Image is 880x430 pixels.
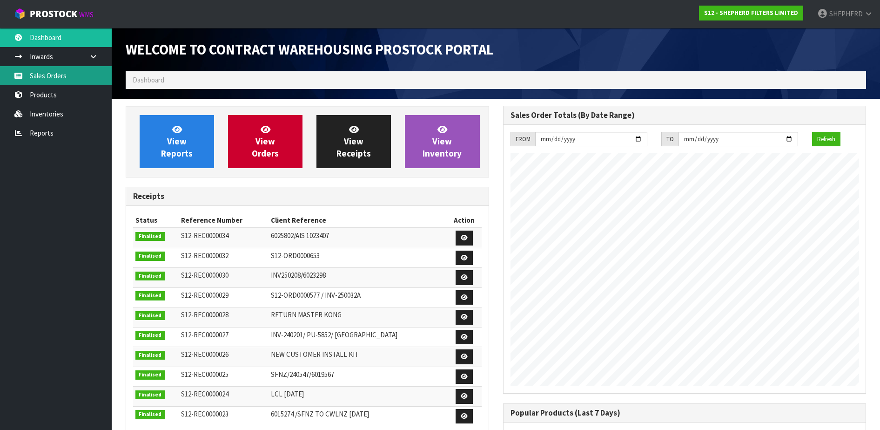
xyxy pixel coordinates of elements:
span: INV-240201/ PU-5852/ [GEOGRAPHIC_DATA] [271,330,397,339]
span: Finalised [135,351,165,360]
a: ViewOrders [228,115,302,168]
span: LCL [DATE] [271,389,304,398]
span: View Orders [252,124,279,159]
span: S12-REC0000027 [181,330,228,339]
span: Finalised [135,291,165,300]
th: Action [447,213,482,228]
span: Finalised [135,252,165,261]
strong: S12 - SHEPHERD FILTERS LIMITED [704,9,798,17]
a: ViewReceipts [316,115,391,168]
span: Finalised [135,331,165,340]
span: 6015274 /SFNZ TO CWLNZ [DATE] [271,410,369,418]
span: S12-REC0000026 [181,350,228,359]
span: Finalised [135,410,165,419]
span: ProStock [30,8,77,20]
span: RETURN MASTER KONG [271,310,342,319]
span: S12-ORD0000653 [271,251,320,260]
h3: Receipts [133,192,482,201]
th: Status [133,213,179,228]
span: Welcome to Contract Warehousing ProStock Portal [126,41,494,58]
span: SHEPHERD [829,9,863,18]
a: ViewInventory [405,115,479,168]
span: NEW CUSTOMER INSTALL KIT [271,350,359,359]
span: S12-REC0000028 [181,310,228,319]
span: S12-REC0000023 [181,410,228,418]
span: Finalised [135,390,165,400]
div: TO [661,132,678,147]
span: View Inventory [423,124,462,159]
img: cube-alt.png [14,8,26,20]
a: ViewReports [140,115,214,168]
th: Client Reference [269,213,447,228]
h3: Sales Order Totals (By Date Range) [511,111,859,120]
span: Finalised [135,272,165,281]
span: View Receipts [336,124,371,159]
span: S12-REC0000032 [181,251,228,260]
span: Finalised [135,232,165,241]
span: Dashboard [133,75,164,84]
h3: Popular Products (Last 7 Days) [511,409,859,417]
span: S12-REC0000025 [181,370,228,379]
span: Finalised [135,311,165,321]
button: Refresh [812,132,840,147]
div: FROM [511,132,535,147]
th: Reference Number [179,213,269,228]
span: S12-REC0000024 [181,389,228,398]
span: 6025802/AIS 1023407 [271,231,329,240]
span: S12-REC0000034 [181,231,228,240]
span: INV250208/6023298 [271,271,326,280]
small: WMS [79,10,94,19]
span: S12-REC0000029 [181,291,228,300]
span: Finalised [135,370,165,380]
span: S12-REC0000030 [181,271,228,280]
span: View Reports [161,124,193,159]
span: S12-ORD0000577 / INV-250032A [271,291,361,300]
span: SFNZ/240547/6019567 [271,370,334,379]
